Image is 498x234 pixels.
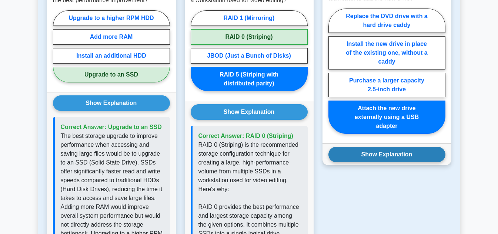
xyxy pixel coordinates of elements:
label: JBOD (Just a Bunch of Disks) [191,48,308,64]
label: Upgrade to a higher RPM HDD [53,10,170,26]
button: Show Explanation [328,147,445,162]
label: Upgrade to an SSD [53,67,170,82]
label: Install the new drive in place of the existing one, without a caddy [328,36,445,69]
label: Purchase a larger capacity 2.5-inch drive [328,73,445,97]
label: Replace the DVD drive with a hard drive caddy [328,9,445,33]
label: RAID 5 (Striping with distributed parity) [191,67,308,91]
button: Show Explanation [191,104,308,120]
label: RAID 1 (Mirroring) [191,10,308,26]
label: Install an additional HDD [53,48,170,64]
label: Attach the new drive externally using a USB adapter [328,101,445,134]
button: Show Explanation [53,95,170,111]
label: Add more RAM [53,29,170,45]
span: Correct Answer: RAID 0 (Striping) [198,133,293,139]
label: RAID 0 (Striping) [191,29,308,45]
span: Correct Answer: Upgrade to an SSD [61,124,162,130]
